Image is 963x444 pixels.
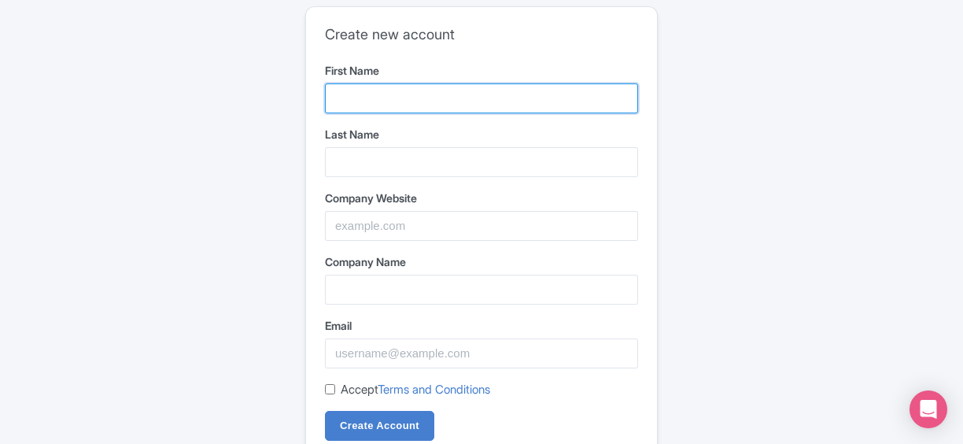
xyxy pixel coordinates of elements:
label: Accept [341,381,490,399]
input: Create Account [325,411,434,441]
a: Terms and Conditions [378,382,490,397]
label: Email [325,317,638,334]
label: Last Name [325,126,638,142]
div: Open Intercom Messenger [909,390,947,428]
label: First Name [325,62,638,79]
label: Company Website [325,190,638,206]
h2: Create new account [325,26,638,43]
input: example.com [325,211,638,241]
label: Company Name [325,253,638,270]
input: username@example.com [325,339,638,368]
